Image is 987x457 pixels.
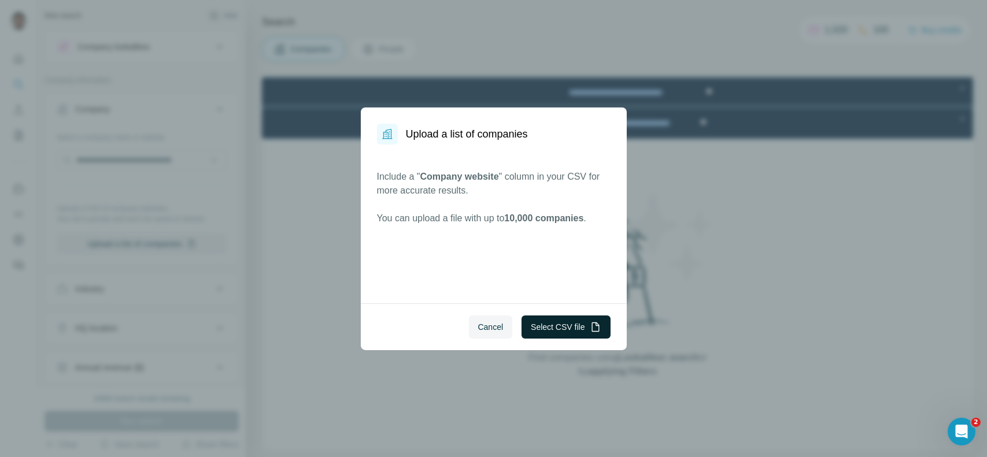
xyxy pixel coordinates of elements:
[469,315,513,339] button: Cancel
[406,126,528,142] h1: Upload a list of companies
[273,2,436,28] div: Upgrade plan for full access to Surfe
[948,418,975,445] iframe: Intercom live chat
[420,172,499,181] span: Company website
[478,321,504,333] span: Cancel
[504,213,583,223] span: 10,000 companies
[377,211,611,225] p: You can upload a file with up to .
[522,315,610,339] button: Select CSV file
[694,5,706,16] div: Close Step
[377,170,611,198] p: Include a " " column in your CSV for more accurate results.
[275,2,434,28] div: Watch our October Product update
[971,418,981,427] span: 2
